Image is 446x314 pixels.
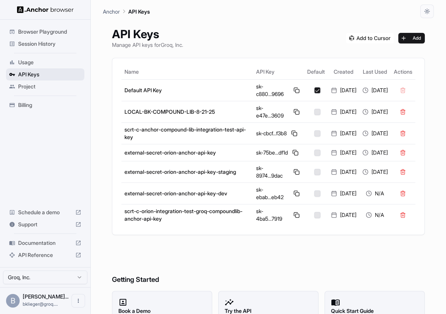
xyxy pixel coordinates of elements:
[362,190,388,197] div: N/A
[103,8,120,15] p: Anchor
[362,108,388,116] div: [DATE]
[6,38,84,50] div: Session History
[256,129,301,138] div: sk-cbcf...f3b8
[121,183,253,204] td: external-secret-orion-anchor-api-key-dev
[292,86,301,95] button: Copy API key
[18,101,81,109] span: Billing
[256,148,301,157] div: sk-75be...df1d
[256,186,301,201] div: sk-ebab...eb42
[304,64,328,79] th: Default
[253,64,304,79] th: API Key
[6,26,84,38] div: Browser Playground
[359,64,391,79] th: Last Used
[362,87,388,94] div: [DATE]
[6,99,84,111] div: Billing
[23,301,58,307] span: bklieger@groq.com
[18,40,81,48] span: Session History
[256,207,301,223] div: sk-4ba5...7919
[121,79,253,101] td: Default API Key
[6,237,84,249] div: Documentation
[18,221,72,228] span: Support
[112,244,425,285] h6: Getting Started
[121,144,253,161] td: external-secret-orion-anchor-api-key
[18,28,81,36] span: Browser Playground
[292,189,301,198] button: Copy API key
[71,294,85,308] button: Open menu
[112,41,183,49] p: Manage API keys for Groq, Inc.
[6,249,84,261] div: API Reference
[328,64,359,79] th: Created
[6,68,84,80] div: API Keys
[23,293,68,300] span: Benjamin Klieger
[346,33,394,43] img: Add anchorbrowser MCP server to Cursor
[103,7,150,15] nav: breadcrumb
[362,168,388,176] div: [DATE]
[18,83,81,90] span: Project
[291,148,300,157] button: Copy API key
[292,210,301,220] button: Copy API key
[18,209,72,216] span: Schedule a demo
[128,8,150,15] p: API Keys
[121,204,253,226] td: scrt-c-orion-integration-test-groq-compoundlib-anchor-api-key
[6,206,84,218] div: Schedule a demo
[121,161,253,183] td: external-secret-orion-anchor-api-key-staging
[17,6,74,13] img: Anchor Logo
[331,130,356,137] div: [DATE]
[362,211,388,219] div: N/A
[331,87,356,94] div: [DATE]
[331,108,356,116] div: [DATE]
[112,27,183,41] h1: API Keys
[256,104,301,119] div: sk-e47e...3609
[256,164,301,179] div: sk-8974...9dac
[18,251,72,259] span: API Reference
[362,149,388,156] div: [DATE]
[256,83,301,98] div: sk-c880...9696
[292,167,301,176] button: Copy API key
[362,130,388,137] div: [DATE]
[6,80,84,93] div: Project
[391,64,415,79] th: Actions
[121,64,253,79] th: Name
[331,168,356,176] div: [DATE]
[290,129,299,138] button: Copy API key
[121,122,253,144] td: scrt-c-anchor-compound-lib-integration-test-api-key
[331,190,356,197] div: [DATE]
[331,211,356,219] div: [DATE]
[6,56,84,68] div: Usage
[6,294,20,308] div: B
[18,239,72,247] span: Documentation
[292,107,301,116] button: Copy API key
[6,218,84,230] div: Support
[18,59,81,66] span: Usage
[18,71,81,78] span: API Keys
[121,101,253,122] td: LOCAL-BK-COMPOUND-LIB-8-21-25
[398,33,425,43] button: Add
[331,149,356,156] div: [DATE]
